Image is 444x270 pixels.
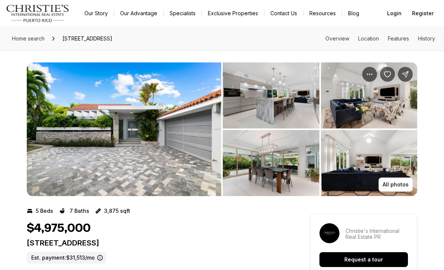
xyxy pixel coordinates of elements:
button: Register [408,6,438,21]
a: Skip to: Location [358,35,379,42]
label: Est. payment: $31,513/mo [27,252,106,264]
p: All photos [383,182,409,188]
button: View image gallery [321,130,418,196]
button: View image gallery [223,62,319,129]
button: All photos [379,178,413,192]
button: Contact Us [264,8,303,19]
a: Skip to: History [418,35,435,42]
span: Home search [12,35,45,42]
li: 2 of 13 [223,62,417,196]
span: Register [412,10,434,16]
button: 7 Baths [59,205,89,217]
span: Login [387,10,402,16]
p: Christie's International Real Estate PR [345,228,408,240]
a: Blog [342,8,365,19]
a: Our Advantage [114,8,163,19]
p: 3,875 sqft [104,208,130,214]
nav: Page section menu [325,36,435,42]
button: View image gallery [223,130,319,196]
li: 1 of 13 [27,62,221,196]
a: Resources [303,8,342,19]
button: Share Property: 129 DORADO BEACH EAST [398,67,413,82]
button: Save Property: 129 DORADO BEACH EAST [380,67,395,82]
p: 5 Beds [36,208,53,214]
p: Request a tour [344,257,383,263]
a: Skip to: Overview [325,35,349,42]
a: Home search [9,33,48,45]
button: Login [383,6,406,21]
p: [STREET_ADDRESS] [27,238,283,247]
h1: $4,975,000 [27,221,91,235]
p: 7 Baths [70,208,89,214]
a: Exclusive Properties [202,8,264,19]
button: Request a tour [319,252,408,267]
span: [STREET_ADDRESS] [59,33,115,45]
a: Specialists [164,8,202,19]
button: Property options [362,67,377,82]
button: View image gallery [321,62,418,129]
img: logo [6,4,70,22]
button: View image gallery [27,62,221,196]
a: Our Story [78,8,114,19]
a: Skip to: Features [388,35,409,42]
div: Listing Photos [27,62,417,196]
